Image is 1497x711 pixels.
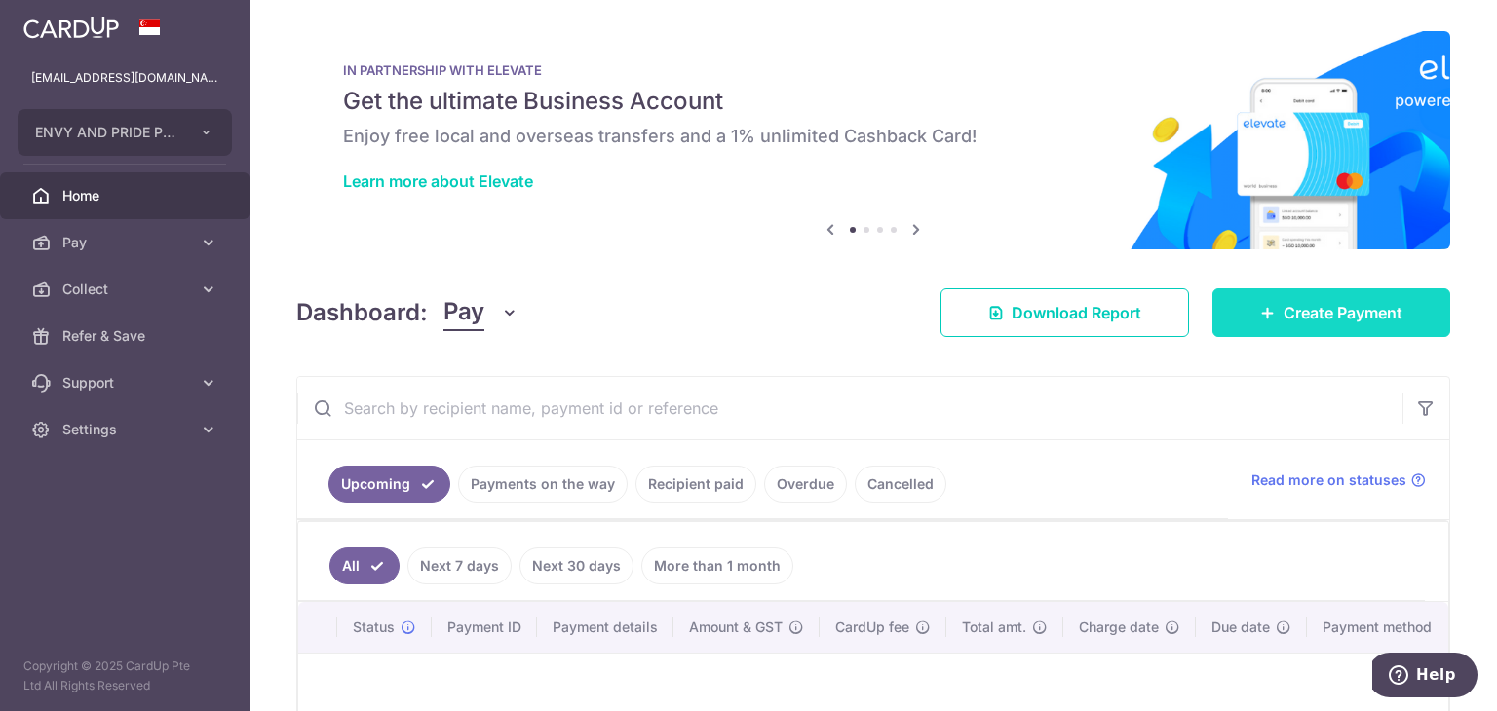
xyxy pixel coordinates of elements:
a: Next 7 days [407,547,512,584]
span: Total amt. [962,617,1026,637]
span: Due date [1211,617,1270,637]
button: ENVY AND PRIDE PTE. LTD. [18,109,232,156]
a: Payments on the way [458,466,628,503]
span: Collect [62,280,191,299]
th: Payment details [537,602,673,653]
span: ENVY AND PRIDE PTE. LTD. [35,123,179,142]
p: [EMAIL_ADDRESS][DOMAIN_NAME] [31,68,218,88]
img: Renovation banner [296,31,1450,249]
span: Download Report [1012,301,1141,324]
a: More than 1 month [641,547,793,584]
span: Pay [443,294,484,331]
span: CardUp fee [835,617,909,637]
a: Create Payment [1212,288,1450,337]
span: Amount & GST [689,617,783,637]
iframe: Opens a widget where you can find more information [1372,653,1478,701]
span: Create Payment [1284,301,1402,324]
a: Read more on statuses [1251,470,1426,490]
a: Next 30 days [519,547,633,584]
span: Status [353,617,395,637]
span: Pay [62,233,191,252]
a: Upcoming [328,466,450,503]
span: Refer & Save [62,326,191,346]
a: Download Report [940,288,1189,337]
button: Pay [443,294,518,331]
span: Charge date [1079,617,1159,637]
th: Payment ID [432,602,537,653]
a: All [329,547,400,584]
input: Search by recipient name, payment id or reference [297,377,1402,439]
span: Home [62,186,191,206]
a: Cancelled [855,466,946,503]
a: Recipient paid [635,466,756,503]
th: Payment method [1307,602,1455,653]
span: Support [62,373,191,393]
span: Read more on statuses [1251,470,1406,490]
a: Learn more about Elevate [343,171,533,191]
h5: Get the ultimate Business Account [343,86,1403,117]
p: IN PARTNERSHIP WITH ELEVATE [343,62,1403,78]
h4: Dashboard: [296,295,428,330]
img: CardUp [23,16,119,39]
h6: Enjoy free local and overseas transfers and a 1% unlimited Cashback Card! [343,125,1403,148]
a: Overdue [764,466,847,503]
span: Settings [62,420,191,439]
